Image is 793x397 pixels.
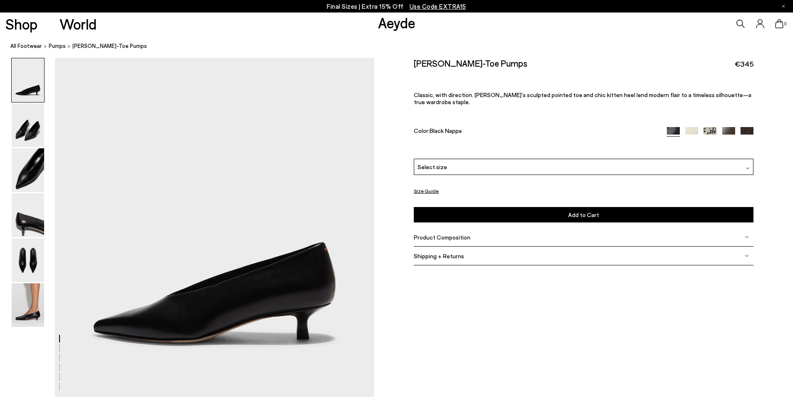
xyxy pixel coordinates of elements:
button: Size Guide [414,186,439,196]
a: All Footwear [10,42,42,50]
span: [PERSON_NAME]-Toe Pumps [72,42,147,50]
a: Shop [5,17,37,31]
img: Clara Pointed-Toe Pumps - Image 1 [12,58,44,102]
img: Clara Pointed-Toe Pumps - Image 5 [12,238,44,282]
img: Clara Pointed-Toe Pumps - Image 2 [12,103,44,147]
span: Black Nappa [430,127,462,134]
img: Clara Pointed-Toe Pumps - Image 6 [12,283,44,327]
a: Aeyde [378,14,415,31]
span: 0 [783,22,788,26]
img: Clara Pointed-Toe Pumps - Image 3 [12,148,44,192]
span: Select size [418,162,447,171]
nav: breadcrumb [10,35,793,58]
p: Final Sizes | Extra 15% Off [327,1,466,12]
p: Classic, with direction. [PERSON_NAME]’s sculpted pointed toe and chic kitten heel lend modern fl... [414,91,753,105]
a: 0 [775,19,783,28]
a: Pumps [49,42,66,50]
span: Pumps [49,42,66,49]
img: Clara Pointed-Toe Pumps - Image 4 [12,193,44,237]
span: Product Composition [414,234,470,241]
img: svg%3E [745,254,749,258]
img: svg%3E [745,235,749,239]
img: svg%3E [746,166,750,170]
a: World [60,17,97,31]
div: Color: [414,127,656,137]
span: Shipping + Returns [414,252,464,260]
button: Add to Cart [414,207,753,222]
span: €345 [735,59,753,69]
span: Add to Cart [568,211,599,218]
h2: [PERSON_NAME]-Toe Pumps [414,58,527,68]
span: Navigate to /collections/ss25-final-sizes [410,2,466,10]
